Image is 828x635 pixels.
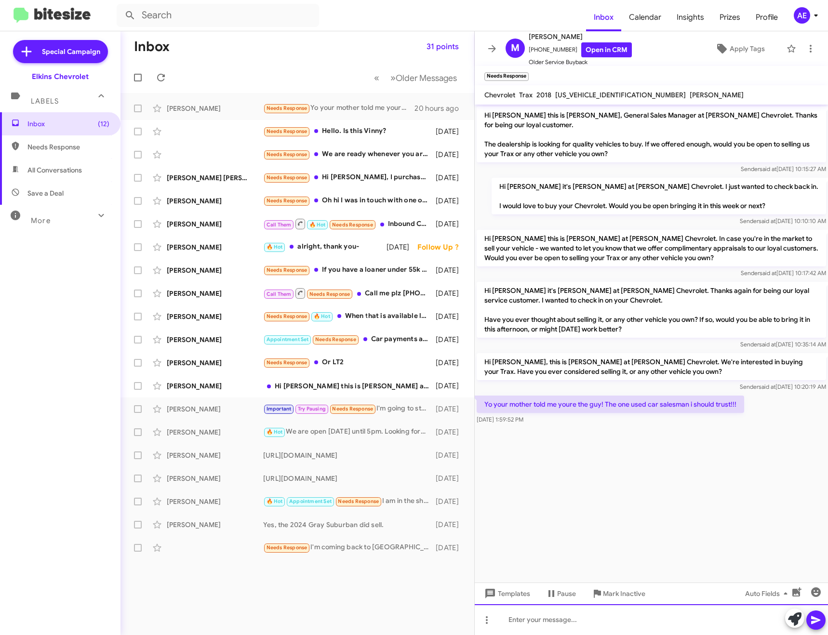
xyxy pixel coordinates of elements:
[434,219,467,229] div: [DATE]
[536,91,551,99] span: 2018
[434,196,467,206] div: [DATE]
[730,40,765,57] span: Apply Tags
[332,222,373,228] span: Needs Response
[434,335,467,344] div: [DATE]
[434,543,467,553] div: [DATE]
[690,91,744,99] span: [PERSON_NAME]
[477,282,826,338] p: Hi [PERSON_NAME] it's [PERSON_NAME] at [PERSON_NAME] Chevrolet. Thanks again for being our loyal ...
[760,165,776,172] span: said at
[27,142,109,152] span: Needs Response
[374,72,379,84] span: «
[267,336,309,343] span: Appointment Set
[263,149,434,160] div: We are ready whenever you are !!
[434,474,467,483] div: [DATE]
[603,585,645,602] span: Mark Inactive
[167,219,263,229] div: [PERSON_NAME]
[538,585,584,602] button: Pause
[263,218,434,230] div: Inbound Call
[396,73,457,83] span: Older Messages
[167,497,263,506] div: [PERSON_NAME]
[434,173,467,183] div: [DATE]
[427,38,459,55] span: 31 points
[741,269,826,277] span: Sender [DATE] 10:17:42 AM
[167,242,263,252] div: [PERSON_NAME]
[31,97,59,106] span: Labels
[477,106,826,162] p: Hi [PERSON_NAME] this is [PERSON_NAME], General Sales Manager at [PERSON_NAME] Chevrolet. Thanks ...
[263,520,434,529] div: Yes, the 2024 Gray Suburban did sell.
[167,173,263,183] div: [PERSON_NAME] [PERSON_NAME]
[477,353,826,380] p: Hi [PERSON_NAME], this is [PERSON_NAME] at [PERSON_NAME] Chevrolet. We're interested in buying yo...
[557,585,576,602] span: Pause
[13,40,108,63] a: Special Campaign
[760,269,776,277] span: said at
[267,406,292,412] span: Important
[267,291,292,297] span: Call Them
[698,40,782,57] button: Apply Tags
[309,291,350,297] span: Needs Response
[167,474,263,483] div: [PERSON_NAME]
[759,341,776,348] span: said at
[98,119,109,129] span: (12)
[263,311,434,322] div: When that is available let me know
[315,336,356,343] span: Needs Response
[309,222,326,228] span: 🔥 Hot
[387,242,417,252] div: [DATE]
[267,105,307,111] span: Needs Response
[434,358,467,368] div: [DATE]
[529,57,632,67] span: Older Service Buyback
[167,335,263,344] div: [PERSON_NAME]
[484,72,529,81] small: Needs Response
[263,403,434,414] div: I'm going to stop up around 1:30-2 and take a look in person. If we can make a deal, will I be ab...
[368,68,385,88] button: Previous
[529,42,632,57] span: [PHONE_NUMBER]
[167,265,263,275] div: [PERSON_NAME]
[267,429,283,435] span: 🔥 Hot
[477,396,744,413] p: Yo your mother told me youre the guy! The one used car salesman i should trust!!!
[669,3,712,31] a: Insights
[434,381,467,391] div: [DATE]
[263,103,414,114] div: Yo your mother told me youre the guy! The one used car salesman i should trust!!!
[390,72,396,84] span: »
[737,585,799,602] button: Auto Fields
[434,312,467,321] div: [DATE]
[263,381,434,391] div: Hi [PERSON_NAME] this is [PERSON_NAME] at [PERSON_NAME] Chevrolet. Just wanted to follow up and m...
[434,450,467,460] div: [DATE]
[263,172,434,183] div: Hi [PERSON_NAME], I purchased one from another dealership. The day I reached out to inquire about...
[414,104,467,113] div: 20 hours ago
[117,4,319,27] input: Search
[759,383,775,390] span: said at
[167,312,263,321] div: [PERSON_NAME]
[369,68,463,88] nav: Page navigation example
[434,289,467,298] div: [DATE]
[267,359,307,366] span: Needs Response
[482,585,530,602] span: Templates
[748,3,786,31] a: Profile
[167,104,263,113] div: [PERSON_NAME]
[267,267,307,273] span: Needs Response
[263,126,434,137] div: Hello. Is this Vinny?
[289,498,332,504] span: Appointment Set
[263,241,387,252] div: alright, thank you-
[434,150,467,159] div: [DATE]
[475,585,538,602] button: Templates
[263,195,434,206] div: Oh hi I was in touch with one of your team he said he'll let me know when the cheaper model exuin...
[263,357,434,368] div: Or LT2
[385,68,463,88] button: Next
[263,334,434,345] div: Car payments are outrageously high and I'm not interested in high car payments because I have bad...
[42,47,100,56] span: Special Campaign
[31,216,51,225] span: More
[477,416,523,423] span: [DATE] 1:59:52 PM
[267,198,307,204] span: Needs Response
[745,585,791,602] span: Auto Fields
[338,498,379,504] span: Needs Response
[27,119,109,129] span: Inbox
[167,450,263,460] div: [PERSON_NAME]
[417,242,467,252] div: Follow Up ?
[263,426,434,437] div: We are open [DATE] until 5pm. Looking forward to seeing your Ford.
[584,585,653,602] button: Mark Inactive
[167,381,263,391] div: [PERSON_NAME]
[267,222,292,228] span: Call Them
[712,3,748,31] a: Prizes
[740,383,826,390] span: Sender [DATE] 10:20:19 AM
